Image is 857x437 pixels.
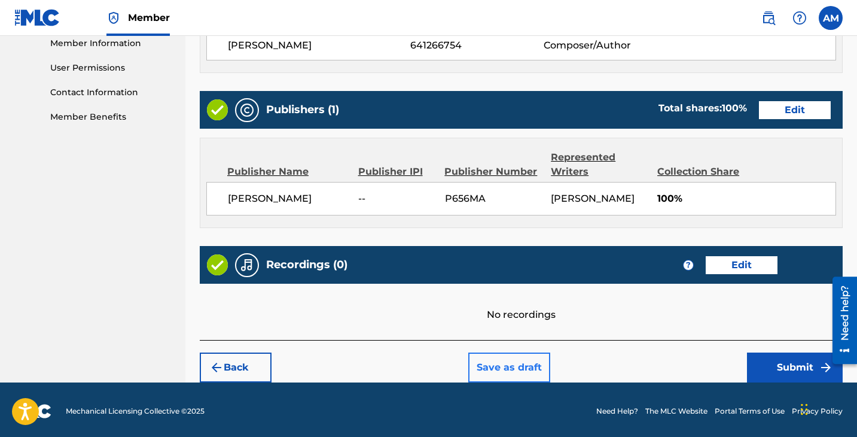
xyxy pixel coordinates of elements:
[358,192,436,206] span: --
[824,272,857,369] iframe: Resource Center
[266,103,339,117] h5: Publishers (1)
[50,111,171,123] a: Member Benefits
[468,353,550,383] button: Save as draft
[759,101,831,119] button: Edit
[50,86,171,99] a: Contact Information
[358,165,436,179] div: Publisher IPI
[792,11,807,25] img: help
[228,192,349,206] span: [PERSON_NAME]
[240,258,254,272] img: Recordings
[551,150,648,179] div: Represented Writers
[228,38,410,53] span: [PERSON_NAME]
[706,256,777,274] button: Edit
[445,192,542,206] span: P656MA
[200,284,843,322] div: No recordings
[227,165,349,179] div: Publisher Name
[819,6,843,30] div: User Menu
[50,62,171,74] a: User Permissions
[801,392,808,427] div: Drag
[207,254,228,275] img: Valid
[50,37,171,50] a: Member Information
[684,260,693,270] span: ?
[266,258,347,272] h5: Recordings (0)
[596,406,638,417] a: Need Help?
[410,38,544,53] span: 641266754
[715,406,785,417] a: Portal Terms of Use
[645,406,707,417] a: The MLC Website
[240,103,254,117] img: Publishers
[14,9,60,26] img: MLC Logo
[128,11,170,25] span: Member
[66,406,205,417] span: Mechanical Licensing Collective © 2025
[797,380,857,437] iframe: Chat Widget
[722,102,747,114] span: 100 %
[757,6,780,30] a: Public Search
[657,192,835,206] span: 100%
[209,360,224,375] img: 7ee5dd4eb1f8a8e3ef2f.svg
[207,99,228,120] img: Valid
[544,38,665,53] span: Composer/Author
[747,353,843,383] button: Submit
[761,11,776,25] img: search
[444,165,542,179] div: Publisher Number
[788,6,812,30] div: Help
[551,193,635,204] span: [PERSON_NAME]
[657,165,749,179] div: Collection Share
[658,101,747,116] div: Total shares:
[106,11,121,25] img: Top Rightsholder
[200,353,272,383] button: Back
[819,360,833,375] img: f7272a7cc735f4ea7f67.svg
[792,406,843,417] a: Privacy Policy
